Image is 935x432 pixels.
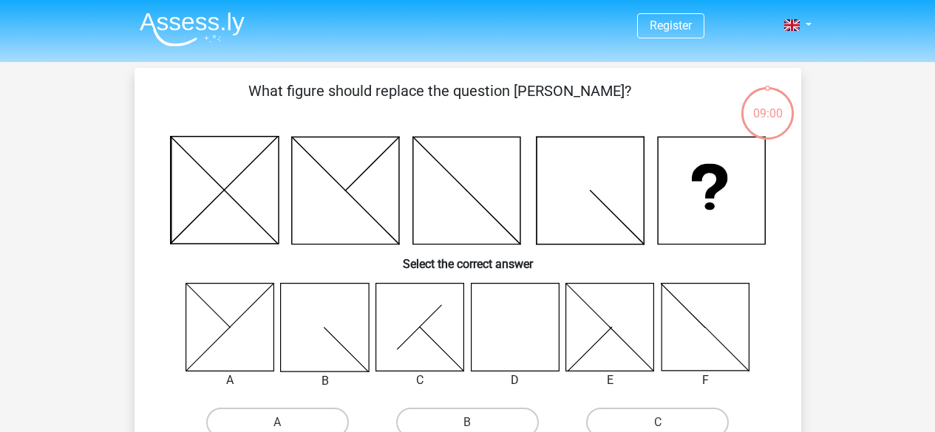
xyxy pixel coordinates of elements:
[650,371,761,389] div: F
[269,372,381,390] div: B
[554,371,666,389] div: E
[158,245,778,271] h6: Select the correct answer
[140,12,245,47] img: Assessly
[460,371,571,389] div: D
[158,80,722,124] p: What figure should replace the question [PERSON_NAME]?
[740,86,795,123] div: 09:00
[364,371,476,389] div: C
[174,371,286,389] div: A
[650,18,692,32] a: Register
